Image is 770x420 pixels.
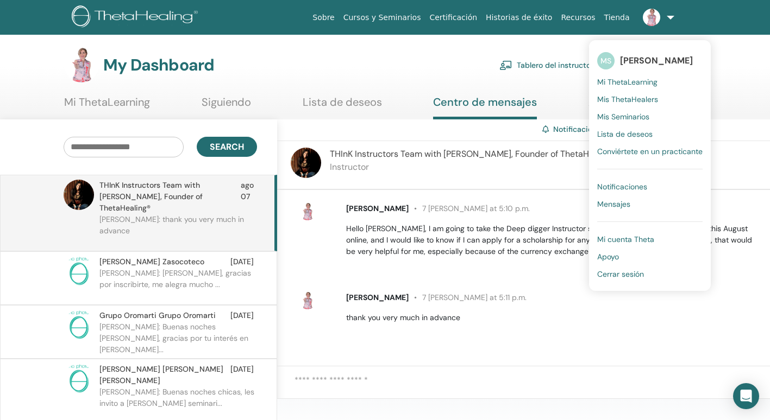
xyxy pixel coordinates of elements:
p: Hello [PERSON_NAME], I am going to take the Deep digger Instructor seminars and the Creator and M... [346,223,758,257]
span: Grupo Oromarti Grupo Oromarti [99,310,216,321]
span: [PERSON_NAME] [620,55,693,66]
a: Lista de deseos [597,125,703,143]
span: THInK Instructors Team with [PERSON_NAME], Founder of ThetaHealing® [99,180,240,214]
span: Search [210,141,244,152]
a: Mi cuenta Theta [597,231,703,248]
p: thank you very much in advance [346,312,758,323]
a: Lista de deseos [303,96,382,117]
a: Tablero del instructor [499,53,593,77]
a: Historias de éxito [481,8,556,28]
span: 7 [PERSON_NAME] at 5:11 p.m. [409,292,527,302]
span: Cerrar sesión [597,269,644,279]
div: Open Intercom Messenger [733,383,759,409]
span: [PERSON_NAME] [346,292,409,302]
a: Sobre [308,8,339,28]
a: Notificaciones [553,124,605,134]
span: ago 07 [241,180,254,214]
img: default.jpg [64,48,99,82]
img: no-photo.png [64,364,94,394]
a: Conviértete en un practicante [597,143,703,160]
span: Mi cuenta Theta [597,234,654,244]
span: Mis ThetaHealers [597,94,658,104]
img: no-photo.png [64,256,94,287]
a: Apoyo [597,248,703,265]
span: Notificaciones [597,182,647,192]
span: [PERSON_NAME] [PERSON_NAME] [PERSON_NAME] [99,364,230,386]
a: Mi ThetaLearning [597,73,703,91]
p: [PERSON_NAME]: Buenas noches [PERSON_NAME], gracias por tu interés en [PERSON_NAME]... [99,321,257,354]
a: Mis Seminarios [597,108,703,125]
span: Mensajes [597,199,630,209]
span: 7 [PERSON_NAME] at 5:10 p.m. [409,203,530,213]
a: Ayuda y recursos [589,96,674,117]
span: [PERSON_NAME] [346,203,409,213]
a: Mi ThetaLearning [64,96,150,117]
img: default.jpg [291,148,321,178]
a: Siguiendo [202,96,251,117]
p: [PERSON_NAME]: [PERSON_NAME], gracias por inscribirte, me alegra mucho ... [99,268,257,300]
p: [PERSON_NAME]: Buenas noches chicas, les invito a [PERSON_NAME] seminari... [99,386,257,419]
img: no-photo.png [64,310,94,340]
span: Conviértete en un practicante [597,147,703,156]
span: Mis Seminarios [597,112,649,122]
a: Notificaciones [597,178,703,195]
img: default.jpg [643,9,660,26]
span: Lista de deseos [597,129,653,139]
img: default.jpg [64,180,94,210]
span: Apoyo [597,252,619,262]
img: default.jpg [299,292,316,309]
a: Cursos y Seminarios [339,8,425,28]
a: Recursos [556,8,599,28]
a: Mis ThetaHealers [597,91,703,108]
a: Tienda [600,8,634,28]
a: Mensajes [597,195,703,213]
p: Instructor [330,161,617,174]
img: logo.png [72,5,202,30]
span: THInK Instructors Team with [PERSON_NAME], Founder of ThetaHealing® [330,148,617,160]
a: Cerrar sesión [597,265,703,283]
a: MS[PERSON_NAME] [597,48,703,73]
a: Centro de mensajes [433,96,537,119]
button: Search [197,137,257,157]
h3: My Dashboard [103,55,214,75]
span: [DATE] [230,256,254,268]
p: [PERSON_NAME]: thank you very much in advance [99,214,257,246]
span: [DATE] [230,310,254,321]
img: default.jpg [299,203,316,220]
span: [PERSON_NAME] Zasocoteco [99,256,204,268]
img: chalkboard-teacher.svg [499,60,512,70]
span: Mi ThetaLearning [597,77,658,87]
span: MS [597,52,615,69]
a: Certificación [425,8,481,28]
span: [DATE] [230,364,254,386]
